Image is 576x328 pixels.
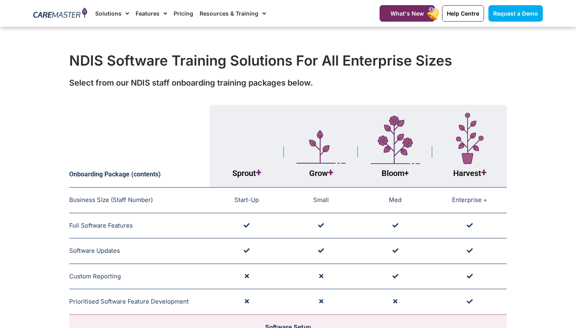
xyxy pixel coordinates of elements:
span: Full Software Features [69,222,133,229]
h1: NDIS Software Training Solutions For All Enterprise Sizes [69,52,507,69]
span: Help Centre [447,10,479,17]
th: Onboarding Package (contents) [69,105,210,188]
span: Sprout [232,168,261,178]
img: Layer_1-5.svg [296,130,346,164]
span: + [256,167,261,178]
td: Start-Up [210,188,284,213]
img: Layer_1-7-1.svg [456,113,484,164]
span: Harvest [453,168,486,178]
span: + [328,167,333,178]
td: Small [284,188,358,213]
td: Prioritised Software Feature Development [69,289,210,315]
td: Med [358,188,432,213]
span: + [404,168,409,178]
a: Help Centre [442,5,484,22]
a: What's New [380,5,435,22]
img: CareMaster Logo [33,8,87,20]
img: Layer_1-4-1.svg [371,116,420,164]
td: Custom Reporting [69,264,210,289]
span: Bloom [382,168,409,178]
span: Grow [309,168,333,178]
td: Software Updates [69,238,210,264]
td: Enterprise + [432,188,507,213]
a: Request a Demo [488,5,543,22]
span: What's New [390,10,424,17]
span: Request a Demo [493,10,538,17]
span: + [481,167,486,178]
span: Business Size (Staff Number) [69,196,153,204]
div: Select from our NDIS staff onboarding training packages below. [69,77,507,89]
